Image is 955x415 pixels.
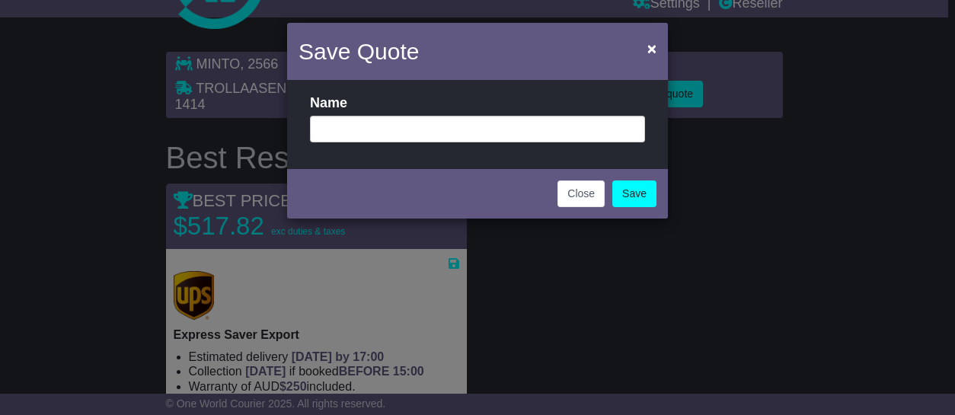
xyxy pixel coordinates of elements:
[557,180,605,207] button: Close
[647,40,656,57] span: ×
[310,95,347,112] label: Name
[640,33,664,64] button: Close
[299,34,419,69] h4: Save Quote
[612,180,656,207] a: Save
